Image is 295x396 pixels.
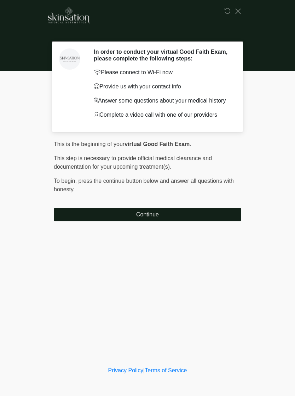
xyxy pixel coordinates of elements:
h2: In order to conduct your virtual Good Faith Exam, please complete the following steps: [94,48,231,62]
button: Continue [54,208,241,221]
p: Please connect to Wi-Fi now [94,68,231,77]
p: Complete a video call with one of our providers [94,111,231,119]
span: . [190,141,191,147]
span: press the continue button below and answer all questions with honesty. [54,178,234,192]
a: Terms of Service [145,367,187,373]
h1: ‎ ‎ [48,25,247,39]
p: Answer some questions about your medical history [94,97,231,105]
img: Skinsation Medical Aesthetics Logo [47,5,90,24]
p: Provide us with your contact info [94,82,231,91]
span: This step is necessary to provide official medical clearance and documentation for your upcoming ... [54,155,212,170]
img: Agent Avatar [59,48,80,70]
span: To begin, [54,178,78,184]
a: | [143,367,145,373]
strong: virtual Good Faith Exam [125,141,190,147]
a: Privacy Policy [108,367,144,373]
span: This is the beginning of your [54,141,125,147]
